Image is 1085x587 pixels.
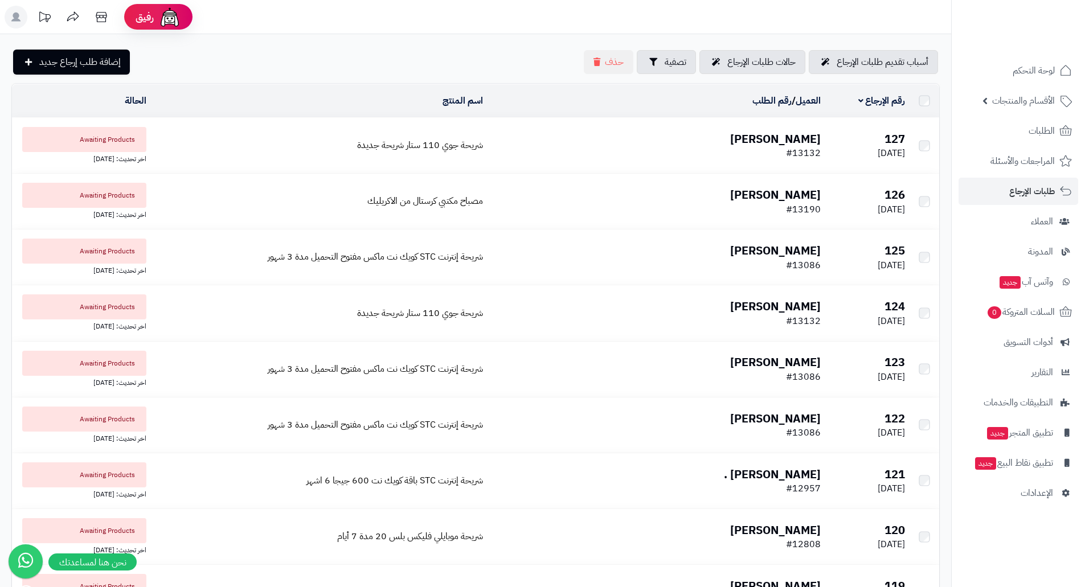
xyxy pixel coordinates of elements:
[885,410,905,427] b: 122
[1013,63,1055,79] span: لوحة التحكم
[730,242,821,259] b: [PERSON_NAME]
[17,376,146,388] div: اخر تحديث: [DATE]
[306,474,483,487] a: شريحة إنترنت STC باقة كويك نت 600 جيجا 6 اشهر
[357,138,483,152] a: شريحة جوي 110 ستار شريحة جديدة
[959,268,1078,295] a: وآتس آبجديد
[959,147,1078,175] a: المراجعات والأسئلة
[268,362,483,376] a: شريحة إنترنت STC كويك نت ماكس مفتوح التحميل مدة 3 شهور
[22,183,146,208] span: Awaiting Products
[1004,334,1053,350] span: أدوات التسويق
[730,130,821,147] b: [PERSON_NAME]
[584,50,633,74] button: حذف
[809,50,938,74] a: أسباب تقديم طلبات الإرجاع
[17,264,146,276] div: اخر تحديث: [DATE]
[786,537,821,551] span: #12808
[878,482,905,495] span: [DATE]
[786,258,821,272] span: #13086
[752,94,792,108] a: رقم الطلب
[730,298,821,315] b: [PERSON_NAME]
[1000,276,1021,289] span: جديد
[158,6,181,28] img: ai-face.png
[885,298,905,315] b: 124
[17,543,146,555] div: اخر تحديث: [DATE]
[786,426,821,440] span: #13086
[488,84,826,117] td: /
[786,203,821,216] span: #13190
[796,94,821,108] a: العميل
[878,370,905,384] span: [DATE]
[959,359,1078,386] a: التقارير
[878,146,905,160] span: [DATE]
[1031,364,1053,380] span: التقارير
[959,178,1078,205] a: طلبات الإرجاع
[786,370,821,384] span: #13086
[1029,123,1055,139] span: الطلبات
[727,55,796,69] span: حالات طلبات الإرجاع
[959,238,1078,265] a: المدونة
[959,449,1078,477] a: تطبيق نقاط البيعجديد
[17,432,146,444] div: اخر تحديث: [DATE]
[136,10,154,24] span: رفيق
[974,455,1053,471] span: تطبيق نقاط البيع
[786,146,821,160] span: #13132
[13,50,130,75] a: إضافة طلب إرجاع جديد
[1028,244,1053,260] span: المدونة
[959,389,1078,416] a: التطبيقات والخدمات
[22,351,146,376] span: Awaiting Products
[878,426,905,440] span: [DATE]
[878,258,905,272] span: [DATE]
[984,395,1053,411] span: التطبيقات والخدمات
[443,94,483,108] a: اسم المنتج
[959,298,1078,326] a: السلات المتروكة0
[885,130,905,147] b: 127
[786,314,821,328] span: #13132
[22,407,146,432] span: Awaiting Products
[885,242,905,259] b: 125
[878,314,905,328] span: [DATE]
[837,55,928,69] span: أسباب تقديم طلبات الإرجاع
[367,194,483,208] span: مصباح مكتبي كرستال من الاكريليك
[1008,32,1074,56] img: logo-2.png
[637,50,696,74] button: تصفية
[1021,485,1053,501] span: الإعدادات
[730,410,821,427] b: [PERSON_NAME]
[885,354,905,371] b: 123
[337,529,483,543] a: شريحة موبايلي فليكس بلس 20 مدة 7 أيام
[986,304,1055,320] span: السلات المتروكة
[975,457,996,470] span: جديد
[17,487,146,499] div: اخر تحديث: [DATE]
[22,127,146,152] span: Awaiting Products
[17,208,146,220] div: اخر تحديث: [DATE]
[730,354,821,371] b: [PERSON_NAME]
[959,208,1078,235] a: العملاء
[699,50,805,74] a: حالات طلبات الإرجاع
[959,479,1078,507] a: الإعدادات
[17,152,146,164] div: اخر تحديث: [DATE]
[998,274,1053,290] span: وآتس آب
[987,427,1008,440] span: جديد
[665,55,686,69] span: تصفية
[268,418,483,432] a: شريحة إنترنت STC كويك نت ماكس مفتوح التحميل مدة 3 شهور
[992,93,1055,109] span: الأقسام والمنتجات
[22,239,146,264] span: Awaiting Products
[268,250,483,264] a: شريحة إنترنت STC كويك نت ماكس مفتوح التحميل مدة 3 شهور
[959,117,1078,145] a: الطلبات
[357,306,483,320] a: شريحة جوي 110 ستار شريحة جديدة
[724,466,821,483] b: [PERSON_NAME] .
[786,482,821,495] span: #12957
[885,522,905,539] b: 120
[730,522,821,539] b: [PERSON_NAME]
[878,203,905,216] span: [DATE]
[30,6,59,31] a: تحديثات المنصة
[959,57,1078,84] a: لوحة التحكم
[990,153,1055,169] span: المراجعات والأسئلة
[885,466,905,483] b: 121
[22,294,146,319] span: Awaiting Products
[1031,214,1053,229] span: العملاء
[959,329,1078,356] a: أدوات التسويق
